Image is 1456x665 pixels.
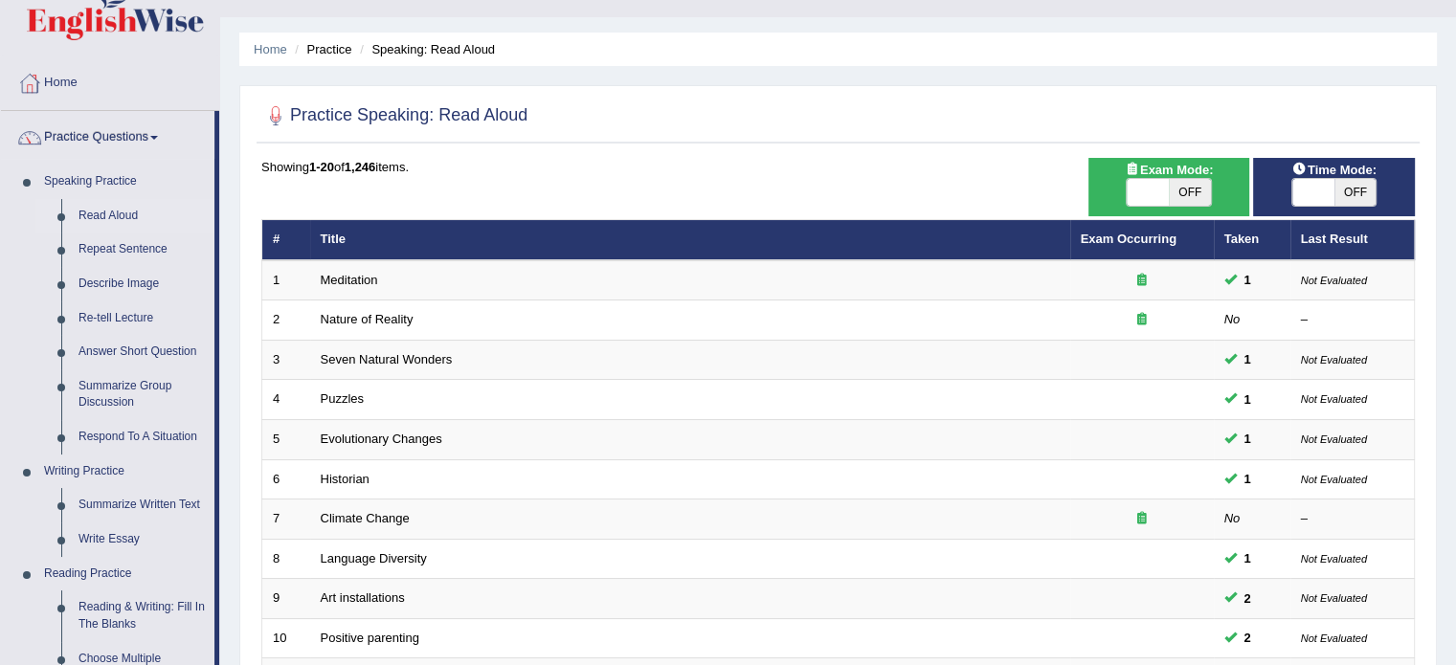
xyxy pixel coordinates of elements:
td: 10 [262,618,310,658]
a: Practice Questions [1,111,214,159]
div: Exam occurring question [1081,510,1203,528]
a: Writing Practice [35,454,214,489]
b: 1,246 [345,160,376,174]
a: Historian [321,472,370,486]
em: No [1224,511,1241,525]
div: – [1301,311,1404,329]
span: You can still take this question [1237,548,1259,568]
div: Exam occurring question [1081,311,1203,329]
span: OFF [1169,179,1211,206]
a: Nature of Reality [321,312,414,326]
small: Not Evaluated [1301,433,1367,445]
em: No [1224,312,1241,326]
small: Not Evaluated [1301,592,1367,604]
div: – [1301,510,1404,528]
div: Show exams occurring in exams [1088,158,1250,216]
span: You can still take this question [1237,628,1259,648]
th: Last Result [1290,220,1415,260]
td: 6 [262,459,310,499]
th: Taken [1214,220,1290,260]
span: You can still take this question [1237,270,1259,290]
td: 4 [262,380,310,420]
a: Evolutionary Changes [321,432,442,446]
a: Reading Practice [35,557,214,591]
a: Language Diversity [321,551,427,565]
td: 5 [262,420,310,460]
a: Seven Natural Wonders [321,352,453,366]
small: Not Evaluated [1301,632,1367,644]
a: Repeat Sentence [70,233,214,267]
a: Speaking Practice [35,165,214,199]
a: Describe Image [70,267,214,301]
a: Climate Change [321,511,410,525]
a: Answer Short Question [70,335,214,369]
a: Positive parenting [321,631,419,645]
small: Not Evaluated [1301,393,1367,405]
th: Title [310,220,1070,260]
a: Read Aloud [70,199,214,233]
a: Summarize Written Text [70,488,214,522]
td: 8 [262,539,310,579]
a: Home [1,56,219,104]
span: You can still take this question [1237,349,1259,369]
a: Exam Occurring [1081,232,1176,246]
small: Not Evaluated [1301,354,1367,366]
small: Not Evaluated [1301,553,1367,565]
b: 1-20 [309,160,334,174]
a: Re-tell Lecture [70,301,214,336]
a: Puzzles [321,391,365,406]
small: Not Evaluated [1301,474,1367,485]
li: Speaking: Read Aloud [355,40,495,58]
td: 1 [262,260,310,300]
td: 7 [262,499,310,540]
small: Not Evaluated [1301,275,1367,286]
td: 3 [262,340,310,380]
li: Practice [290,40,351,58]
h2: Practice Speaking: Read Aloud [261,101,527,130]
a: Meditation [321,273,378,287]
td: 9 [262,579,310,619]
span: You can still take this question [1237,469,1259,489]
span: You can still take this question [1237,429,1259,449]
td: 2 [262,300,310,341]
a: Reading & Writing: Fill In The Blanks [70,590,214,641]
th: # [262,220,310,260]
span: You can still take this question [1237,588,1259,609]
div: Showing of items. [261,158,1415,176]
div: Exam occurring question [1081,272,1203,290]
span: Time Mode: [1285,160,1384,180]
span: You can still take this question [1237,389,1259,410]
span: Exam Mode: [1117,160,1221,180]
a: Art installations [321,590,405,605]
a: Summarize Group Discussion [70,369,214,420]
span: OFF [1334,179,1377,206]
a: Respond To A Situation [70,420,214,454]
a: Write Essay [70,522,214,557]
a: Home [254,42,287,56]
